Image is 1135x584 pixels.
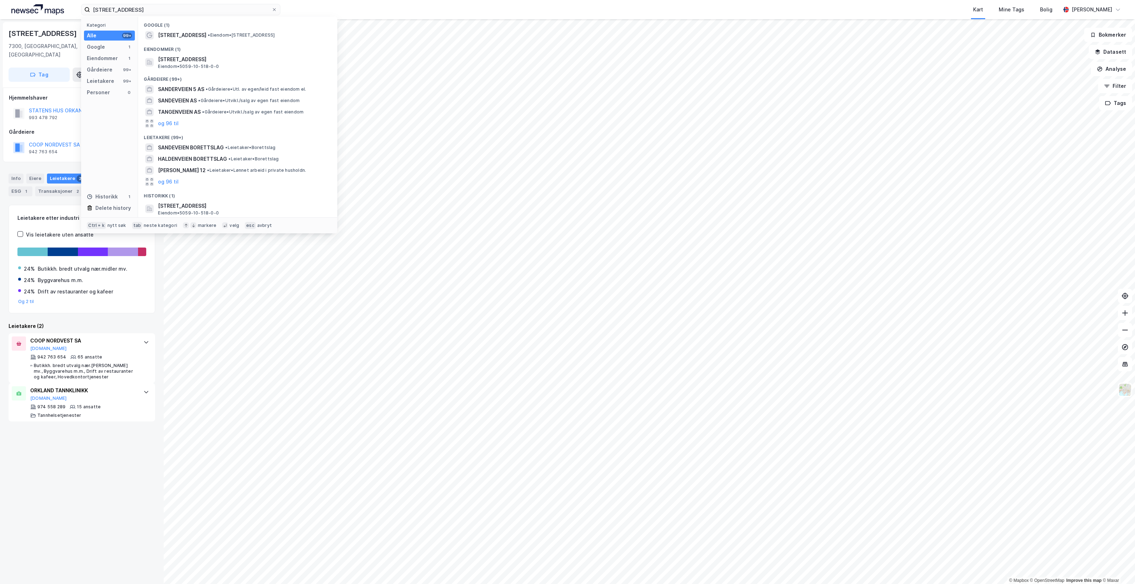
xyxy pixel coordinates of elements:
[87,31,96,40] div: Alle
[29,115,57,121] div: 993 478 792
[1072,5,1112,14] div: [PERSON_NAME]
[17,214,146,222] div: Leietakere etter industri
[26,230,94,239] div: Vis leietakere uten ansatte
[1091,62,1132,76] button: Analyse
[37,404,65,410] div: 974 558 289
[38,287,113,296] div: Drift av restauranter og kafeer
[122,78,132,84] div: 99+
[999,5,1024,14] div: Mine Tags
[126,44,132,50] div: 1
[24,265,35,273] div: 24%
[122,33,132,38] div: 99+
[138,41,337,54] div: Eiendommer (1)
[18,299,34,304] button: Og 2 til
[30,395,67,401] button: [DOMAIN_NAME]
[207,168,209,173] span: •
[144,223,177,228] div: neste kategori
[245,222,256,229] div: esc
[78,354,102,360] div: 65 ansatte
[95,204,131,212] div: Delete history
[30,336,136,345] div: COOP NORDVEST SA
[1098,79,1132,93] button: Filter
[158,119,179,128] button: og 96 til
[1066,578,1102,583] a: Improve this map
[74,188,81,195] div: 2
[87,77,114,85] div: Leietakere
[76,175,84,182] div: 2
[87,54,118,63] div: Eiendommer
[138,187,337,200] div: Historikk (1)
[206,86,208,92] span: •
[30,386,136,395] div: ORKLAND TANNKLINIKK
[22,188,30,195] div: 1
[257,223,272,228] div: avbryt
[24,276,35,285] div: 24%
[198,223,216,228] div: markere
[87,22,135,28] div: Kategori
[9,94,155,102] div: Hjemmelshaver
[30,346,67,351] button: [DOMAIN_NAME]
[26,174,44,184] div: Eiere
[198,98,200,103] span: •
[126,90,132,95] div: 0
[158,85,204,94] span: SANDERVEIEN 5 AS
[1040,5,1052,14] div: Bolig
[1009,578,1029,583] a: Mapbox
[198,98,300,103] span: Gårdeiere • Utvikl./salg av egen fast eiendom
[87,88,110,97] div: Personer
[158,31,206,39] span: [STREET_ADDRESS]
[1099,96,1132,110] button: Tags
[9,68,70,82] button: Tag
[9,186,32,196] div: ESG
[38,276,83,285] div: Byggvarehus m.m.
[206,86,306,92] span: Gårdeiere • Utl. av egen/leid fast eiendom el.
[38,265,127,273] div: Butikkh. bredt utvalg nær.midler mv.
[9,322,155,330] div: Leietakere (2)
[158,96,197,105] span: SANDEVEIEN AS
[228,156,231,161] span: •
[229,223,239,228] div: velg
[47,174,86,184] div: Leietakere
[1118,383,1132,397] img: Z
[29,149,58,155] div: 942 763 654
[973,5,983,14] div: Kart
[87,43,105,51] div: Google
[11,4,64,15] img: logo.a4113a55bc3d86da70a041830d287a7e.svg
[208,32,210,38] span: •
[1089,45,1132,59] button: Datasett
[158,108,201,116] span: TANGENVEIEN AS
[122,67,132,73] div: 99+
[1030,578,1065,583] a: OpenStreetMap
[87,65,112,74] div: Gårdeiere
[225,145,275,150] span: Leietaker • Borettslag
[87,222,106,229] div: Ctrl + k
[132,222,143,229] div: tab
[225,145,227,150] span: •
[158,155,227,163] span: HALDENVEIEN BORETTSLAG
[207,168,306,173] span: Leietaker • Lønnet arbeid i private husholdn.
[158,64,219,69] span: Eiendom • 5059-10-518-0-0
[107,223,126,228] div: nytt søk
[90,4,271,15] input: Søk på adresse, matrikkel, gårdeiere, leietakere eller personer
[126,194,132,200] div: 1
[126,55,132,61] div: 1
[138,17,337,30] div: Google (1)
[158,166,206,175] span: [PERSON_NAME] 12
[158,202,329,210] span: [STREET_ADDRESS]
[9,42,119,59] div: 7300, [GEOGRAPHIC_DATA], [GEOGRAPHIC_DATA]
[37,413,81,418] div: Tannhelsetjenester
[37,354,66,360] div: 942 763 654
[158,55,329,64] span: [STREET_ADDRESS]
[87,192,118,201] div: Historikk
[35,186,84,196] div: Transaksjoner
[208,32,275,38] span: Eiendom • [STREET_ADDRESS]
[158,177,179,186] button: og 96 til
[1099,550,1135,584] iframe: Chat Widget
[77,404,101,410] div: 15 ansatte
[9,28,78,39] div: [STREET_ADDRESS]
[202,109,204,115] span: •
[138,71,337,84] div: Gårdeiere (99+)
[202,109,303,115] span: Gårdeiere • Utvikl./salg av egen fast eiendom
[34,363,136,380] div: Butikkh. bredt utvalg nær.[PERSON_NAME] mv., Byggvarehus m.m., Drift av restauranter og kafeer, H...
